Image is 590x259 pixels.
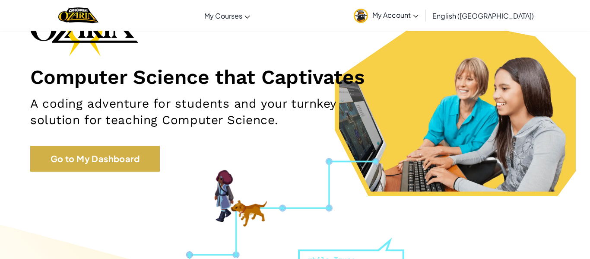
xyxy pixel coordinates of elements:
[58,6,98,24] a: Ozaria by CodeCombat logo
[349,2,423,29] a: My Account
[354,9,368,23] img: avatar
[30,96,385,128] h2: A coding adventure for students and your turnkey solution for teaching Computer Science.
[200,4,254,27] a: My Courses
[30,65,560,89] h1: Computer Science that Captivates
[372,10,419,19] span: My Account
[432,11,534,20] span: English ([GEOGRAPHIC_DATA])
[204,11,242,20] span: My Courses
[428,4,538,27] a: English ([GEOGRAPHIC_DATA])
[30,146,160,172] a: Go to My Dashboard
[58,6,98,24] img: Home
